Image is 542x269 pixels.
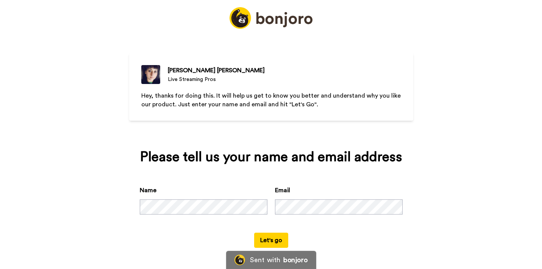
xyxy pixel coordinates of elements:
[283,257,308,263] div: bonjoro
[141,65,160,84] img: Live Streaming Pros
[168,76,265,83] div: Live Streaming Pros
[234,255,245,265] img: Bonjoro Logo
[230,7,313,29] img: https://static.bonjoro.com/50af3ca07300205f2f88271084dbad6d7d8ec78a/assets/images/logos/logo_full...
[226,251,316,269] a: Bonjoro LogoSent withbonjoro
[254,233,288,248] button: Let's go
[140,149,403,165] div: Please tell us your name and email address
[168,66,265,75] div: [PERSON_NAME] [PERSON_NAME]
[250,257,280,263] div: Sent with
[275,186,290,195] label: Email
[140,186,156,195] label: Name
[141,93,402,107] span: Hey, thanks for doing this. It will help us get to know you better and understand why you like ou...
